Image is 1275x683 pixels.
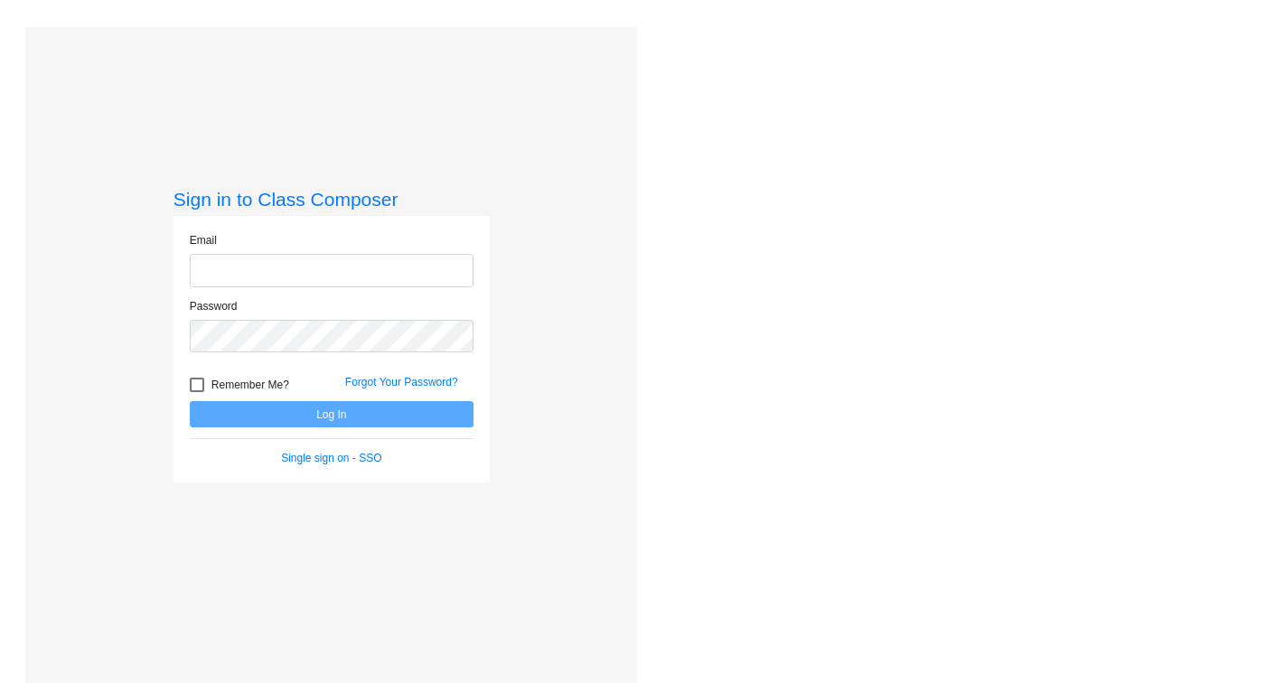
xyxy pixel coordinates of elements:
[211,374,289,396] span: Remember Me?
[281,452,381,464] a: Single sign on - SSO
[190,232,217,248] label: Email
[190,401,473,427] button: Log In
[190,298,238,314] label: Password
[345,376,458,388] a: Forgot Your Password?
[173,188,490,211] h3: Sign in to Class Composer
